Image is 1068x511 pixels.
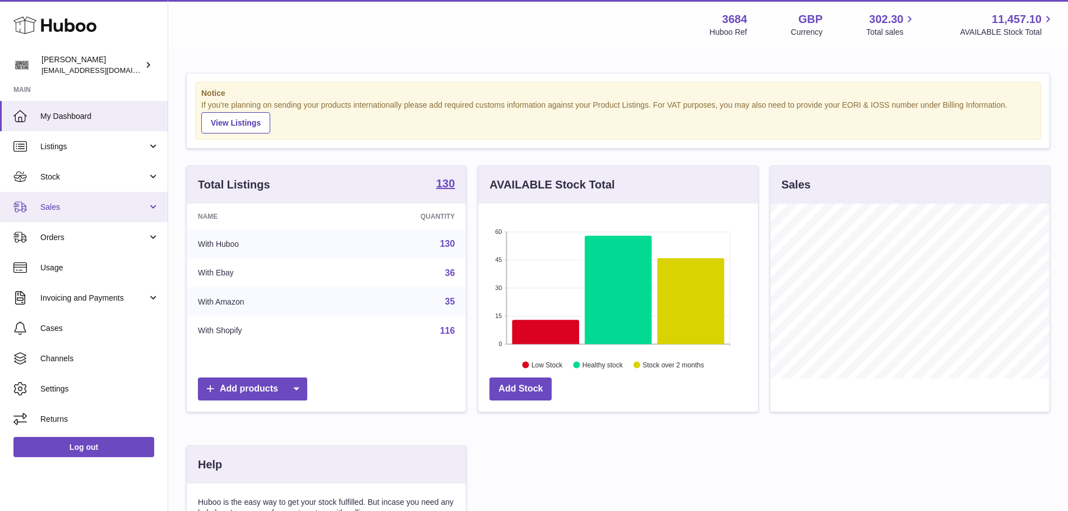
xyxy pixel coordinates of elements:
[13,57,30,73] img: theinternationalventure@gmail.com
[582,361,623,369] text: Healthy stock
[782,177,811,192] h3: Sales
[40,323,159,334] span: Cases
[40,202,147,213] span: Sales
[496,284,502,291] text: 30
[643,361,704,369] text: Stock over 2 months
[722,12,747,27] strong: 3684
[198,378,307,400] a: Add products
[992,12,1042,27] span: 11,457.10
[440,326,455,335] a: 116
[40,141,147,152] span: Listings
[40,384,159,394] span: Settings
[198,177,270,192] h3: Total Listings
[436,178,455,189] strong: 130
[187,287,340,316] td: With Amazon
[40,414,159,425] span: Returns
[798,12,822,27] strong: GBP
[201,100,1035,133] div: If you're planning on sending your products internationally please add required customs informati...
[960,12,1055,38] a: 11,457.10 AVAILABLE Stock Total
[791,27,823,38] div: Currency
[496,312,502,319] text: 15
[869,12,903,27] span: 302.30
[201,112,270,133] a: View Listings
[187,259,340,288] td: With Ebay
[40,232,147,243] span: Orders
[198,457,222,472] h3: Help
[40,111,159,122] span: My Dashboard
[445,297,455,306] a: 35
[489,177,614,192] h3: AVAILABLE Stock Total
[866,12,916,38] a: 302.30 Total sales
[40,263,159,273] span: Usage
[187,229,340,259] td: With Huboo
[489,378,552,400] a: Add Stock
[187,316,340,346] td: With Shopify
[866,27,916,38] span: Total sales
[499,340,502,347] text: 0
[41,54,142,76] div: [PERSON_NAME]
[40,293,147,303] span: Invoicing and Payments
[40,353,159,364] span: Channels
[436,178,455,191] a: 130
[201,88,1035,99] strong: Notice
[445,268,455,278] a: 36
[496,256,502,263] text: 45
[960,27,1055,38] span: AVAILABLE Stock Total
[13,437,154,457] a: Log out
[531,361,563,369] text: Low Stock
[710,27,747,38] div: Huboo Ref
[440,239,455,248] a: 130
[496,228,502,235] text: 60
[40,172,147,182] span: Stock
[340,204,466,229] th: Quantity
[41,66,165,75] span: [EMAIL_ADDRESS][DOMAIN_NAME]
[187,204,340,229] th: Name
